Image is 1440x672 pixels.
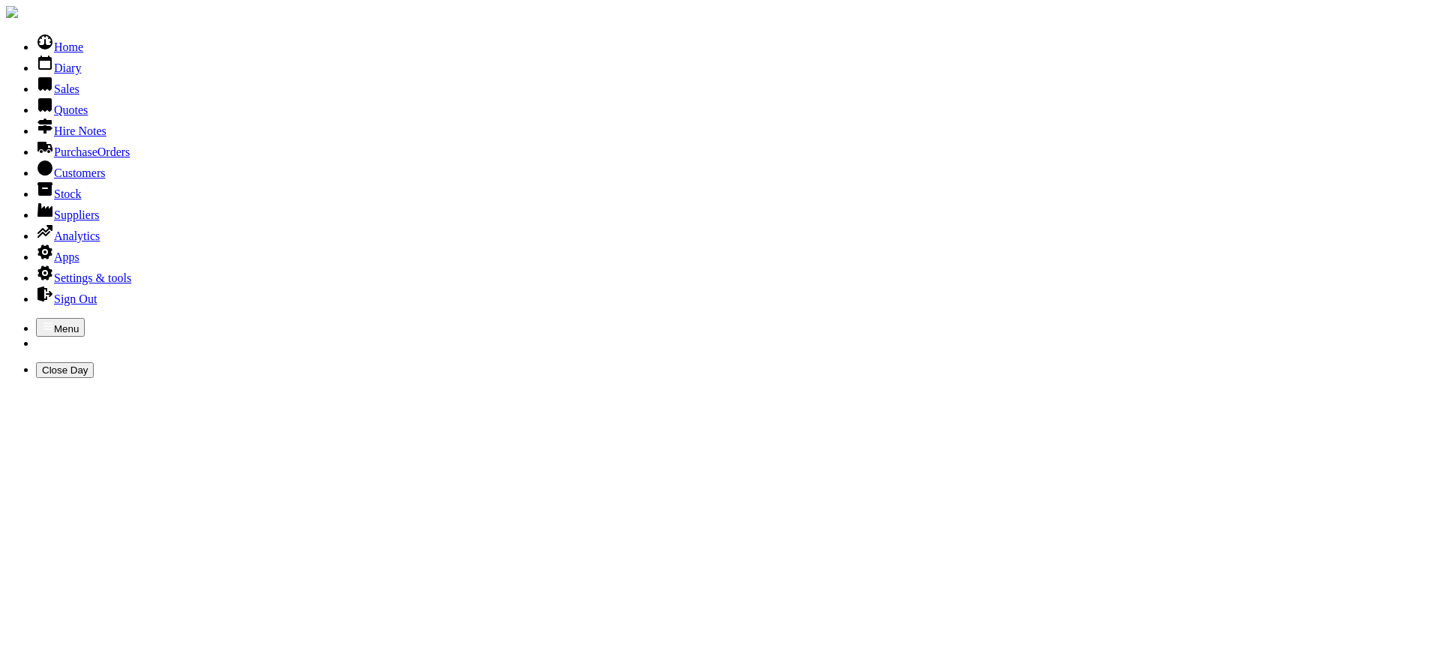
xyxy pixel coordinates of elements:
[36,208,99,221] a: Suppliers
[36,180,1434,201] li: Stock
[36,292,97,305] a: Sign Out
[36,61,81,74] a: Diary
[36,166,105,179] a: Customers
[36,145,130,158] a: PurchaseOrders
[36,40,83,53] a: Home
[36,229,100,242] a: Analytics
[36,187,81,200] a: Stock
[36,124,106,137] a: Hire Notes
[36,103,88,116] a: Quotes
[36,75,1434,96] li: Sales
[36,271,131,284] a: Settings & tools
[36,250,79,263] a: Apps
[36,117,1434,138] li: Hire Notes
[36,201,1434,222] li: Suppliers
[36,82,79,95] a: Sales
[36,318,85,337] button: Menu
[36,362,94,378] button: Close Day
[6,6,18,18] img: companylogo.jpg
